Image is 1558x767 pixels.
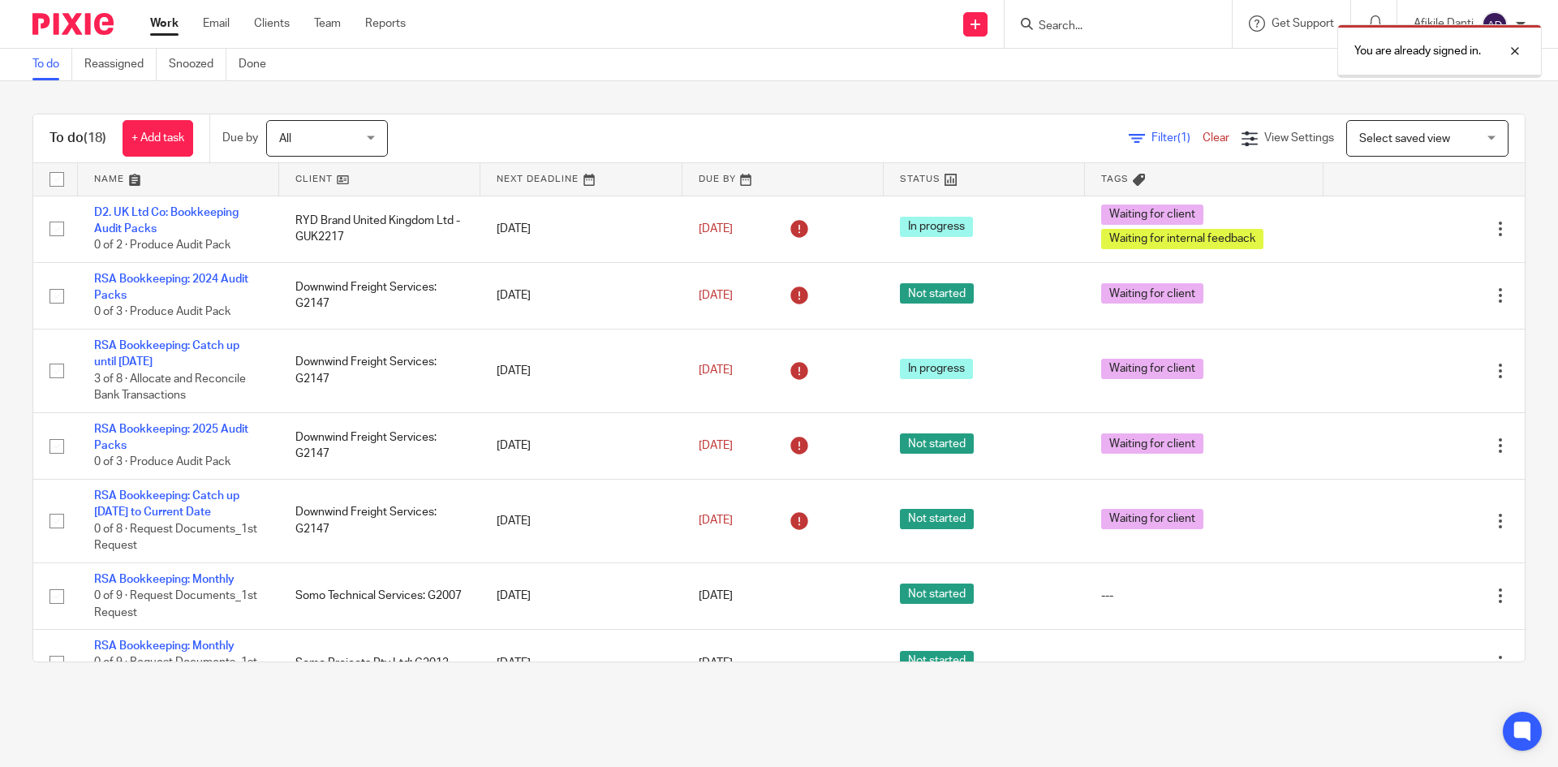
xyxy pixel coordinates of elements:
[1101,359,1203,379] span: Waiting for client
[900,359,973,379] span: In progress
[900,283,974,304] span: Not started
[1101,205,1203,225] span: Waiting for client
[480,630,682,696] td: [DATE]
[1354,43,1481,59] p: You are already signed in.
[123,120,193,157] a: + Add task
[699,657,733,669] span: [DATE]
[480,562,682,629] td: [DATE]
[279,133,291,144] span: All
[1101,509,1203,529] span: Waiting for client
[222,130,258,146] p: Due by
[699,515,733,527] span: [DATE]
[169,49,226,80] a: Snoozed
[1101,283,1203,304] span: Waiting for client
[900,584,974,604] span: Not started
[279,262,480,329] td: Downwind Freight Services: G2147
[480,479,682,562] td: [DATE]
[1101,433,1203,454] span: Waiting for client
[699,223,733,235] span: [DATE]
[239,49,278,80] a: Done
[1482,11,1508,37] img: svg%3E
[49,130,106,147] h1: To do
[1359,133,1450,144] span: Select saved view
[94,590,257,618] span: 0 of 9 · Request Documents_1st Request
[900,217,973,237] span: In progress
[84,49,157,80] a: Reassigned
[94,657,257,686] span: 0 of 9 · Request Documents_1st Request
[1101,229,1263,249] span: Waiting for internal feedback
[279,562,480,629] td: Somo Technical Services: G2007
[32,13,114,35] img: Pixie
[279,196,480,262] td: RYD Brand United Kingdom Ltd - GUK2217
[279,630,480,696] td: Somo Projects Pty Ltd: G2013
[94,424,248,451] a: RSA Bookkeeping: 2025 Audit Packs
[314,15,341,32] a: Team
[94,373,246,402] span: 3 of 8 · Allocate and Reconcile Bank Transactions
[1177,132,1190,144] span: (1)
[699,290,733,301] span: [DATE]
[94,207,239,235] a: D2. UK Ltd Co: Bookkeeping Audit Packs
[94,274,248,301] a: RSA Bookkeeping: 2024 Audit Packs
[203,15,230,32] a: Email
[279,479,480,562] td: Downwind Freight Services: G2147
[900,651,974,671] span: Not started
[32,49,72,80] a: To do
[94,490,239,518] a: RSA Bookkeeping: Catch up [DATE] to Current Date
[900,433,974,454] span: Not started
[480,329,682,412] td: [DATE]
[480,262,682,329] td: [DATE]
[150,15,179,32] a: Work
[1101,655,1307,671] div: ---
[365,15,406,32] a: Reports
[1264,132,1334,144] span: View Settings
[699,590,733,601] span: [DATE]
[94,340,239,368] a: RSA Bookkeeping: Catch up until [DATE]
[94,640,235,652] a: RSA Bookkeeping: Monthly
[84,131,106,144] span: (18)
[1101,175,1129,183] span: Tags
[480,412,682,479] td: [DATE]
[699,440,733,451] span: [DATE]
[94,239,230,251] span: 0 of 2 · Produce Audit Pack
[279,412,480,479] td: Downwind Freight Services: G2147
[1101,588,1307,604] div: ---
[94,524,257,552] span: 0 of 8 · Request Documents_1st Request
[279,329,480,412] td: Downwind Freight Services: G2147
[254,15,290,32] a: Clients
[699,365,733,377] span: [DATE]
[900,509,974,529] span: Not started
[94,307,230,318] span: 0 of 3 · Produce Audit Pack
[94,574,235,585] a: RSA Bookkeeping: Monthly
[1151,132,1203,144] span: Filter
[94,457,230,468] span: 0 of 3 · Produce Audit Pack
[480,196,682,262] td: [DATE]
[1203,132,1229,144] a: Clear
